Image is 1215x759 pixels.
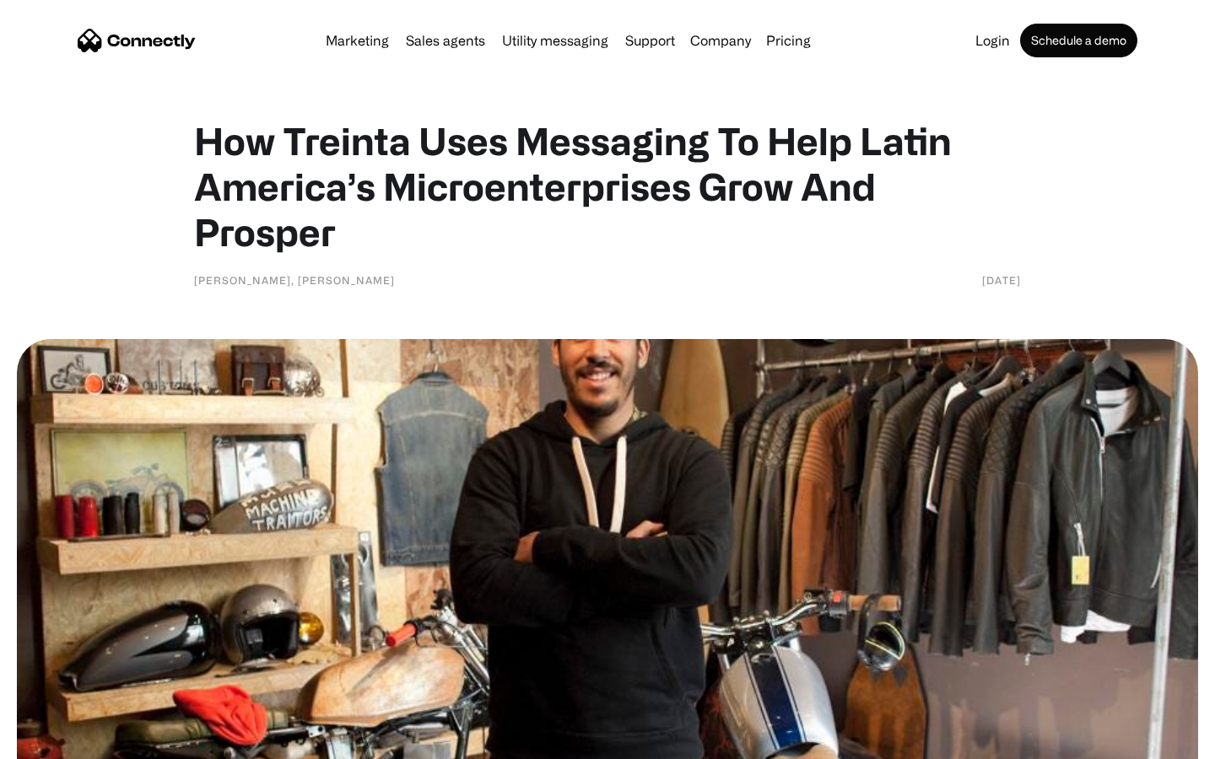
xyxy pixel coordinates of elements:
a: Login [969,34,1017,47]
a: Utility messaging [495,34,615,47]
div: [DATE] [982,272,1021,288]
a: Schedule a demo [1020,24,1137,57]
a: Sales agents [399,34,492,47]
a: Support [618,34,682,47]
ul: Language list [34,729,101,753]
div: Company [690,29,751,52]
a: Pricing [759,34,818,47]
aside: Language selected: English [17,729,101,753]
div: [PERSON_NAME], [PERSON_NAME] [194,272,395,288]
a: Marketing [319,34,396,47]
h1: How Treinta Uses Messaging To Help Latin America’s Microenterprises Grow And Prosper [194,118,1021,255]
